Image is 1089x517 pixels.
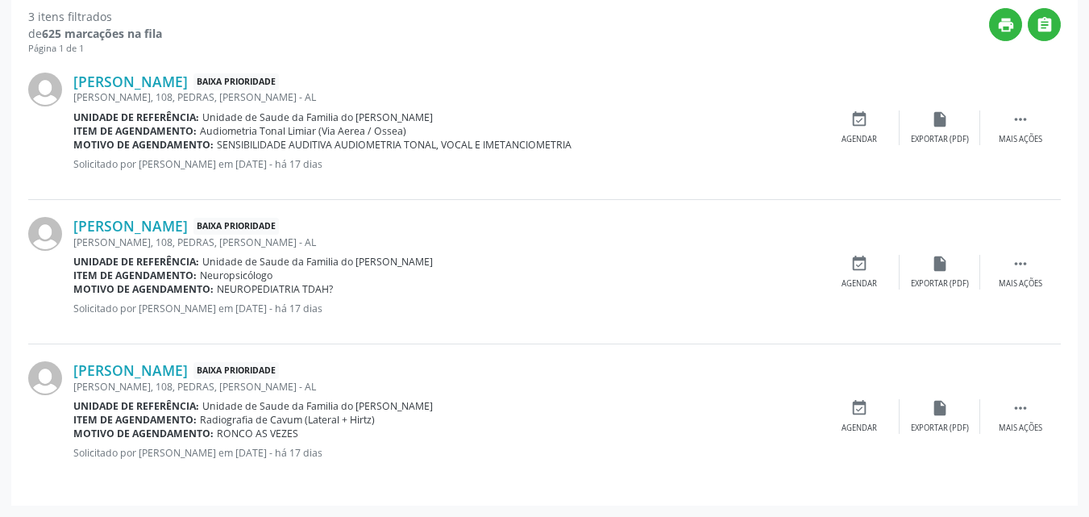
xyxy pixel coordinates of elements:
p: Solicitado por [PERSON_NAME] em [DATE] - há 17 dias [73,446,819,460]
div: Agendar [842,278,877,290]
b: Unidade de referência: [73,399,199,413]
img: img [28,361,62,395]
i: event_available [850,110,868,128]
b: Item de agendamento: [73,413,197,427]
p: Solicitado por [PERSON_NAME] em [DATE] - há 17 dias [73,157,819,171]
b: Motivo de agendamento: [73,282,214,296]
i: event_available [850,399,868,417]
b: Item de agendamento: [73,269,197,282]
span: Baixa Prioridade [193,73,279,90]
i:  [1036,16,1054,34]
b: Motivo de agendamento: [73,138,214,152]
span: Radiografia de Cavum (Lateral + Hirtz) [200,413,375,427]
i:  [1012,110,1029,128]
span: RONCO AS VEZES [217,427,298,440]
i: insert_drive_file [931,399,949,417]
span: NEUROPEDIATRIA TDAH? [217,282,333,296]
span: Baixa Prioridade [193,362,279,379]
div: [PERSON_NAME], 108, PEDRAS, [PERSON_NAME] - AL [73,236,819,249]
div: Agendar [842,423,877,434]
span: Neuropsicólogo [200,269,272,282]
div: Página 1 de 1 [28,42,162,56]
b: Unidade de referência: [73,255,199,269]
i: print [997,16,1015,34]
span: SENSIBILIDADE AUDITIVA AUDIOMETRIA TONAL, VOCAL E IMETANCIOMETRIA [217,138,572,152]
span: Unidade de Saude da Familia do [PERSON_NAME] [202,110,433,124]
a: [PERSON_NAME] [73,217,188,235]
span: Baixa Prioridade [193,218,279,235]
div: Exportar (PDF) [911,423,969,434]
div: Mais ações [999,134,1042,145]
div: Exportar (PDF) [911,278,969,290]
div: Mais ações [999,423,1042,434]
div: Mais ações [999,278,1042,290]
p: Solicitado por [PERSON_NAME] em [DATE] - há 17 dias [73,302,819,315]
i: event_available [850,255,868,273]
i:  [1012,399,1029,417]
img: img [28,73,62,106]
div: [PERSON_NAME], 108, PEDRAS, [PERSON_NAME] - AL [73,90,819,104]
span: Unidade de Saude da Familia do [PERSON_NAME] [202,399,433,413]
div: [PERSON_NAME], 108, PEDRAS, [PERSON_NAME] - AL [73,380,819,394]
span: Audiometria Tonal Limiar (Via Aerea / Ossea) [200,124,406,138]
div: Exportar (PDF) [911,134,969,145]
div: de [28,25,162,42]
span: Unidade de Saude da Familia do [PERSON_NAME] [202,255,433,269]
a: [PERSON_NAME] [73,73,188,90]
button: print [989,8,1022,41]
div: 3 itens filtrados [28,8,162,25]
a: [PERSON_NAME] [73,361,188,379]
i:  [1012,255,1029,273]
button:  [1028,8,1061,41]
div: Agendar [842,134,877,145]
i: insert_drive_file [931,110,949,128]
i: insert_drive_file [931,255,949,273]
img: img [28,217,62,251]
b: Motivo de agendamento: [73,427,214,440]
b: Item de agendamento: [73,124,197,138]
strong: 625 marcações na fila [42,26,162,41]
b: Unidade de referência: [73,110,199,124]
